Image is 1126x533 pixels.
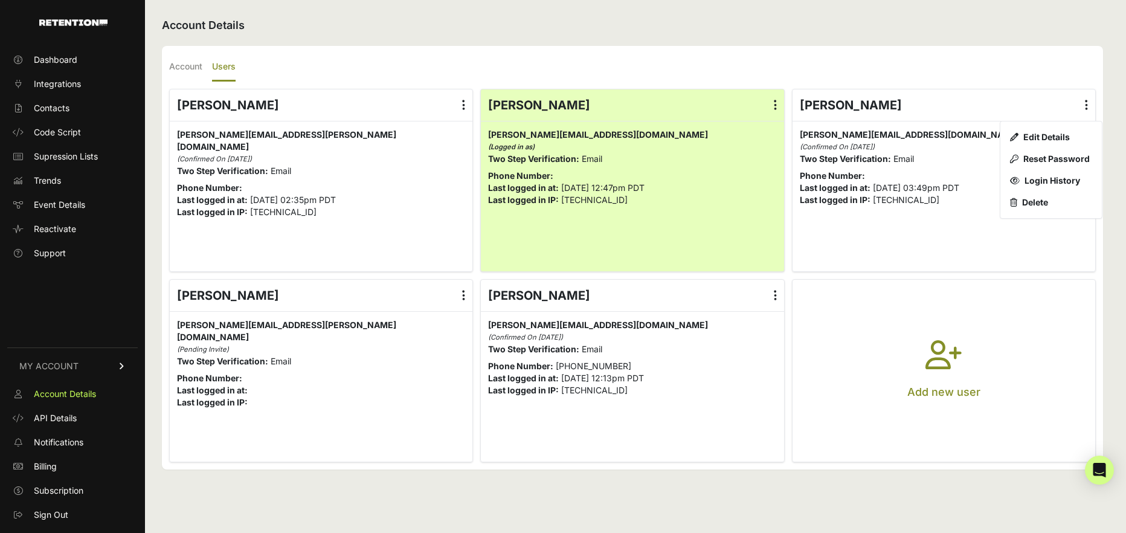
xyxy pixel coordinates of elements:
span: Supression Lists [34,150,98,163]
i: (Pending Invite) [177,345,229,354]
strong: Two Step Verification: [177,356,268,366]
strong: Two Step Verification: [177,166,268,176]
strong: Phone Number: [177,183,242,193]
img: Retention.com [39,19,108,26]
div: [PERSON_NAME] [793,89,1095,121]
span: [PERSON_NAME][EMAIL_ADDRESS][DOMAIN_NAME] [800,129,1020,140]
span: Notifications [34,436,83,448]
a: Integrations [7,74,138,94]
span: [TECHNICAL_ID] [873,195,939,205]
label: Users [212,53,236,82]
span: [DATE] 02:35pm PDT [250,195,336,205]
strong: Last logged in IP: [177,397,248,407]
strong: Last logged in at: [488,183,559,193]
span: Account Details [34,388,96,400]
p: Add new user [907,384,980,401]
span: [DATE] 12:47pm PDT [561,183,645,193]
span: Contacts [34,102,69,114]
span: [DATE] 12:13pm PDT [561,373,644,383]
strong: Two Step Verification: [488,344,579,354]
div: [PERSON_NAME] [481,280,783,311]
a: Login History [1005,170,1097,192]
strong: Last logged in IP: [488,195,559,205]
a: Edit Details [1005,126,1097,148]
a: Delete [1005,192,1097,213]
strong: Last logged in IP: [488,385,559,395]
a: Dashboard [7,50,138,69]
span: Reactivate [34,223,76,235]
div: [PERSON_NAME] [170,89,472,121]
a: Notifications [7,433,138,452]
a: Contacts [7,99,138,118]
span: MY ACCOUNT [19,360,79,372]
span: Billing [34,460,57,473]
span: [PERSON_NAME][EMAIL_ADDRESS][DOMAIN_NAME] [488,320,708,330]
span: API Details [34,412,77,424]
i: (Confirmed On [DATE]) [488,333,563,341]
a: MY ACCOUNT [7,347,138,384]
span: Email [582,344,602,354]
strong: Phone Number: [177,373,242,383]
a: Trends [7,171,138,190]
span: Subscription [34,485,83,497]
button: Add new user [793,280,1095,462]
span: [TECHNICAL_ID] [250,207,317,217]
span: [TECHNICAL_ID] [561,385,628,395]
a: Billing [7,457,138,476]
h2: Account Details [162,17,1103,34]
span: Code Script [34,126,81,138]
div: [PERSON_NAME] [170,280,472,311]
span: Support [34,247,66,259]
strong: Last logged in at: [177,195,248,205]
strong: Last logged in IP: [177,207,248,217]
a: Supression Lists [7,147,138,166]
div: [PERSON_NAME] [481,89,783,121]
strong: Two Step Verification: [488,153,579,164]
span: Email [893,153,914,164]
span: [TECHNICAL_ID] [561,195,628,205]
i: (Confirmed On [DATE]) [800,143,875,151]
a: Reset Password [1005,148,1097,170]
span: Dashboard [34,54,77,66]
a: Account Details [7,384,138,404]
span: Trends [34,175,61,187]
i: (Confirmed On [DATE]) [177,155,252,163]
strong: Two Step Verification: [800,153,891,164]
strong: Last logged in at: [177,385,248,395]
i: (Logged in as) [488,143,535,151]
strong: Phone Number: [800,170,865,181]
span: [DATE] 03:49pm PDT [873,183,959,193]
strong: Last logged in at: [488,373,559,383]
span: [PERSON_NAME][EMAIL_ADDRESS][PERSON_NAME][DOMAIN_NAME] [177,129,396,152]
strong: Phone Number: [488,170,553,181]
a: Code Script [7,123,138,142]
strong: Last logged in at: [800,183,870,193]
a: Subscription [7,481,138,500]
span: Email [582,153,602,164]
span: Email [271,356,291,366]
a: Sign Out [7,505,138,525]
span: Sign Out [34,509,68,521]
label: Account [169,53,202,82]
span: [PHONE_NUMBER] [556,361,631,371]
a: Event Details [7,195,138,215]
strong: Last logged in IP: [800,195,870,205]
a: Support [7,244,138,263]
span: [PERSON_NAME][EMAIL_ADDRESS][PERSON_NAME][DOMAIN_NAME] [177,320,396,342]
div: Open Intercom Messenger [1085,456,1114,485]
span: Email [271,166,291,176]
span: Event Details [34,199,85,211]
span: Integrations [34,78,81,90]
strong: Phone Number: [488,361,553,371]
span: [PERSON_NAME][EMAIL_ADDRESS][DOMAIN_NAME] [488,129,708,140]
a: API Details [7,409,138,428]
a: Reactivate [7,219,138,239]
